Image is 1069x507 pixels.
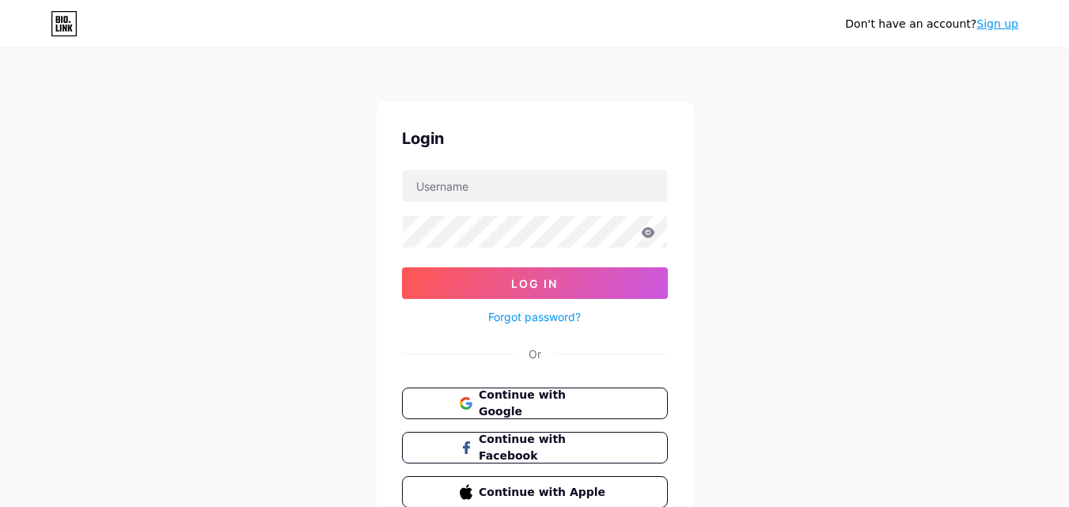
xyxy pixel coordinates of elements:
[402,267,668,299] button: Log In
[402,127,668,150] div: Login
[511,277,558,290] span: Log In
[479,484,609,501] span: Continue with Apple
[479,431,609,464] span: Continue with Facebook
[479,387,609,420] span: Continue with Google
[402,388,668,419] button: Continue with Google
[845,16,1018,32] div: Don't have an account?
[488,308,581,325] a: Forgot password?
[403,170,667,202] input: Username
[529,346,541,362] div: Or
[976,17,1018,30] a: Sign up
[402,432,668,463] button: Continue with Facebook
